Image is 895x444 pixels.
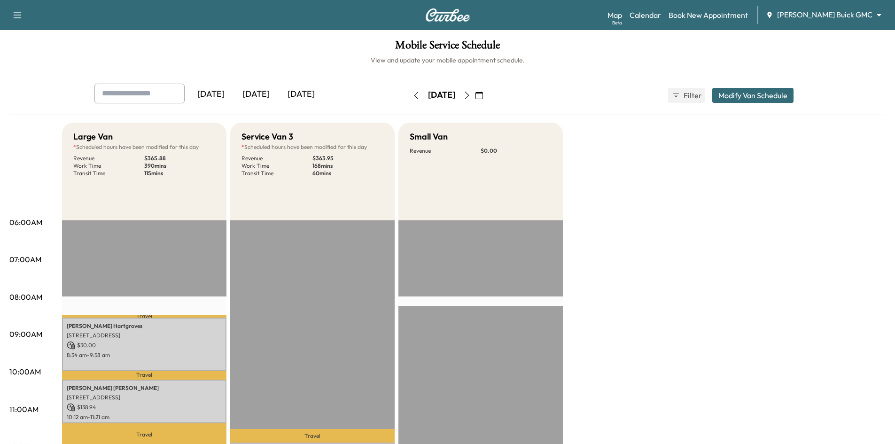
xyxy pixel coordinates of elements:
h5: Service Van 3 [241,130,293,143]
p: $ 30.00 [67,341,222,350]
span: [PERSON_NAME] Buick GMC [777,9,872,20]
p: Revenue [73,155,144,162]
p: Work Time [73,162,144,170]
div: [DATE] [279,84,324,105]
p: Travel [230,429,395,443]
p: Scheduled hours have been modified for this day [73,143,215,151]
p: 10:00AM [9,366,41,377]
p: Scheduled hours have been modified for this day [241,143,383,151]
p: [PERSON_NAME] [PERSON_NAME] [67,384,222,392]
p: 08:00AM [9,291,42,303]
img: Curbee Logo [425,8,470,22]
span: Filter [684,90,700,101]
div: [DATE] [188,84,233,105]
p: [STREET_ADDRESS] [67,394,222,401]
p: $ 138.94 [67,403,222,412]
a: Calendar [630,9,661,21]
p: Travel [62,371,226,380]
p: [PERSON_NAME] Hartgroves [67,322,222,330]
button: Filter [668,88,705,103]
h1: Mobile Service Schedule [9,39,886,55]
p: $ 363.95 [312,155,383,162]
div: [DATE] [428,89,455,101]
a: Book New Appointment [669,9,748,21]
h5: Small Van [410,130,448,143]
p: 60 mins [312,170,383,177]
p: 390 mins [144,162,215,170]
p: Revenue [241,155,312,162]
p: [STREET_ADDRESS] [67,332,222,339]
p: Work Time [241,162,312,170]
p: 11:00AM [9,404,39,415]
h6: View and update your mobile appointment schedule. [9,55,886,65]
p: Transit Time [241,170,312,177]
div: Beta [612,19,622,26]
p: $ 0.00 [481,147,552,155]
p: 115 mins [144,170,215,177]
p: Revenue [410,147,481,155]
p: $ 365.88 [144,155,215,162]
p: 09:00AM [9,328,42,340]
p: Transit Time [73,170,144,177]
button: Modify Van Schedule [712,88,794,103]
p: 06:00AM [9,217,42,228]
h5: Large Van [73,130,113,143]
div: [DATE] [233,84,279,105]
p: 07:00AM [9,254,41,265]
p: Travel [62,315,226,317]
p: 8:34 am - 9:58 am [67,351,222,359]
p: 168 mins [312,162,383,170]
p: 10:12 am - 11:21 am [67,413,222,421]
a: MapBeta [607,9,622,21]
